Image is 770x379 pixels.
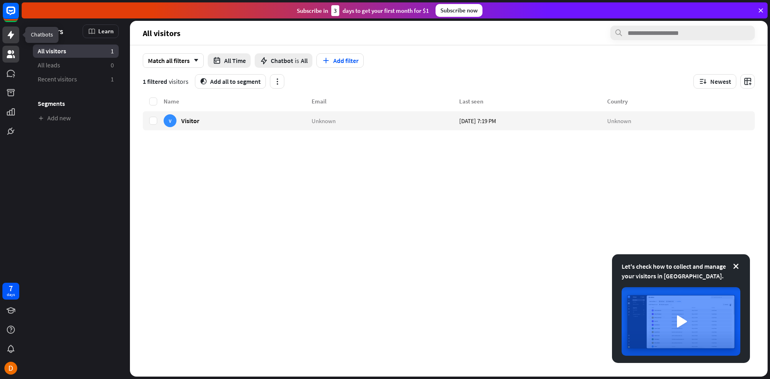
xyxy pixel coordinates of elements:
[331,5,339,16] div: 3
[98,27,113,35] span: Learn
[38,75,77,83] span: Recent visitors
[33,59,119,72] a: All leads 0
[38,47,66,55] span: All visitors
[200,78,207,85] i: segment
[2,283,19,300] a: 7 days
[38,61,60,69] span: All leads
[33,99,119,107] h3: Segments
[33,111,119,125] a: Add new
[693,74,736,89] button: Newest
[111,75,114,83] aside: 1
[111,47,114,55] aside: 1
[297,5,429,16] div: Subscribe in days to get your first month for $1
[459,97,607,105] div: Last seen
[295,57,299,65] span: is
[143,53,204,68] div: Match all filters
[7,292,15,298] div: days
[6,3,30,27] button: Open LiveChat chat widget
[9,285,13,292] div: 7
[169,77,188,85] span: visitors
[143,77,167,85] span: 1 filtered
[195,74,266,89] button: segmentAdd all to segment
[312,97,460,105] div: Email
[164,114,176,127] div: V
[436,4,482,17] div: Subscribe now
[208,53,251,68] button: All Time
[33,73,119,86] a: Recent visitors 1
[607,117,631,124] span: Unknown
[111,61,114,69] aside: 0
[271,57,293,65] span: Chatbot
[607,97,755,105] div: Country
[312,117,336,124] span: Unknown
[316,53,364,68] button: Add filter
[301,57,308,65] span: All
[190,58,199,63] i: arrow_down
[181,117,199,124] span: Visitor
[38,26,63,36] span: Visitors
[622,261,740,281] div: Let's check how to collect and manage your visitors in [GEOGRAPHIC_DATA].
[622,287,740,356] img: image
[164,97,312,105] div: Name
[143,28,180,38] span: All visitors
[459,117,496,124] span: [DATE] 7:19 PM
